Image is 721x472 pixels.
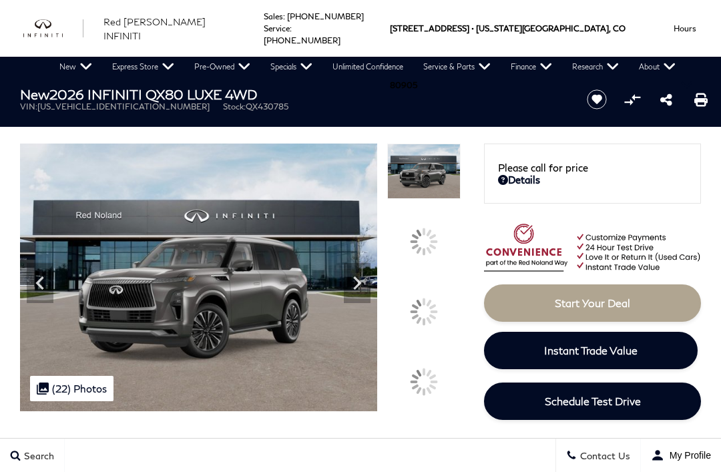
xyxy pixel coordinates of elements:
span: Service [264,23,290,33]
span: My Profile [664,450,711,461]
strong: New [20,86,49,102]
a: New [49,57,102,77]
nav: Main Navigation [49,57,686,77]
span: QX430785 [246,101,288,111]
a: Share this New 2026 INFINITI QX80 LUXE 4WD [660,91,672,107]
a: Express Store [102,57,184,77]
div: (22) Photos [30,376,113,401]
a: Research [562,57,629,77]
img: New 2026 ANTHRACITE GRAY INFINITI LUXE 4WD image 1 [20,144,377,411]
span: Start Your Deal [555,296,630,309]
img: INFINITI [23,19,83,37]
a: Instant Trade Value [484,332,698,369]
a: Details [498,174,687,186]
span: Contact Us [577,450,630,461]
h1: 2026 INFINITI QX80 LUXE 4WD [20,87,567,101]
a: Specials [260,57,322,77]
span: : [290,23,292,33]
a: infiniti [23,19,83,37]
a: Finance [501,57,562,77]
img: New 2026 ANTHRACITE GRAY INFINITI LUXE 4WD image 1 [387,144,461,199]
span: Red [PERSON_NAME] INFINITI [103,16,206,41]
button: Compare vehicle [622,89,642,109]
a: Red [PERSON_NAME] INFINITI [103,15,244,43]
span: Stock: [223,101,246,111]
span: Sales [264,11,283,21]
a: About [629,57,686,77]
span: Search [21,450,54,461]
button: Save vehicle [582,89,612,110]
span: [US_VEHICLE_IDENTIFICATION_NUMBER] [37,101,210,111]
a: Pre-Owned [184,57,260,77]
a: Unlimited Confidence [322,57,413,77]
span: : [283,11,285,21]
span: Please call for price [498,162,588,174]
span: 80905 [390,57,417,113]
button: user-profile-menu [641,439,721,472]
a: Service & Parts [413,57,501,77]
a: Start Your Deal [484,284,701,322]
a: [PHONE_NUMBER] [287,11,364,21]
span: VIN: [20,101,37,111]
a: [STREET_ADDRESS] • [US_STATE][GEOGRAPHIC_DATA], CO 80905 [390,23,626,90]
span: Schedule Test Drive [545,395,641,407]
a: [PHONE_NUMBER] [264,35,340,45]
a: Schedule Test Drive [484,383,701,420]
a: Print this New 2026 INFINITI QX80 LUXE 4WD [694,91,708,107]
span: Instant Trade Value [544,344,638,357]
